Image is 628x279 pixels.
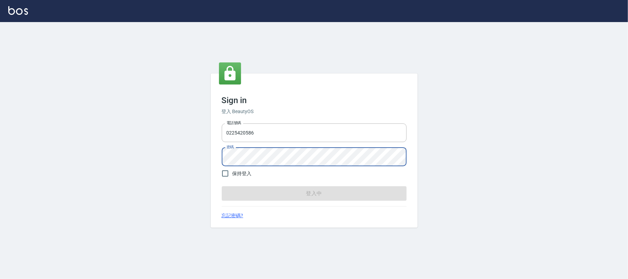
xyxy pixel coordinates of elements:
span: 保持登入 [232,170,252,177]
label: 電話號碼 [227,120,241,126]
label: 密碼 [227,145,234,150]
h3: Sign in [222,96,407,105]
img: Logo [8,6,28,15]
a: 忘記密碼? [222,212,243,219]
h6: 登入 BeautyOS [222,108,407,115]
